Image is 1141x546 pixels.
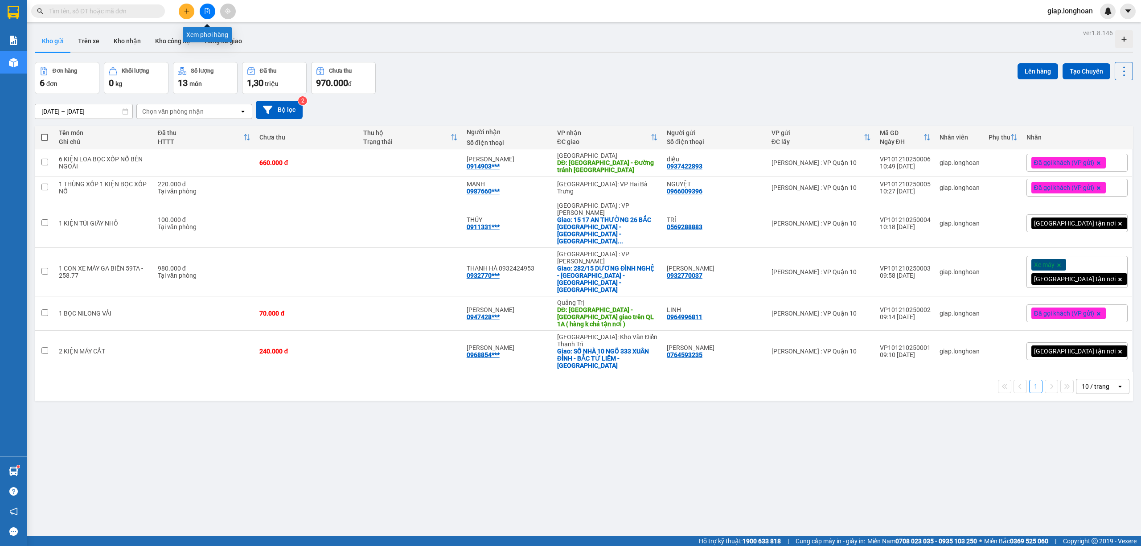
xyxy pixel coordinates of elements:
[1083,28,1113,38] div: ver 1.8.146
[204,8,210,14] span: file-add
[142,107,204,116] div: Chọn văn phòng nhận
[984,536,1048,546] span: Miền Bắc
[557,306,658,328] div: DĐ: QUẢNG TRỊ - TP Đông Hà giao trên QL 1A ( hàng k chả tận nơi )
[59,129,148,136] div: Tên món
[1063,63,1110,79] button: Tạo Chuyến
[940,220,980,227] div: giap.longhoan
[699,536,781,546] span: Hỗ trợ kỹ thuật:
[107,30,148,52] button: Kho nhận
[880,344,931,351] div: VP101210250001
[667,265,763,272] div: THANH HÀ
[467,139,548,146] div: Số điện thoại
[59,310,148,317] div: 1 BỌC NILONG VẢI
[557,181,658,195] div: [GEOGRAPHIC_DATA]: VP Hai Bà Trưng
[316,78,348,88] span: 970.000
[1034,275,1116,283] span: [GEOGRAPHIC_DATA] tận nơi
[467,344,548,351] div: VĂN HẢI
[8,6,19,19] img: logo-vxr
[9,36,18,45] img: solution-icon
[59,265,148,279] div: 1 CON XE MÁY GA BIỂN 59TA - 258.77
[148,30,197,52] button: Kho công nợ
[53,68,77,74] div: Đơn hàng
[1055,536,1056,546] span: |
[9,487,18,496] span: question-circle
[667,129,763,136] div: Người gửi
[880,156,931,163] div: VP101210250006
[363,138,451,145] div: Trạng thái
[772,268,871,275] div: [PERSON_NAME] : VP Quận 10
[189,80,202,87] span: món
[880,216,931,223] div: VP101210250004
[259,134,354,141] div: Chưa thu
[940,310,980,317] div: giap.longhoan
[772,310,871,317] div: [PERSON_NAME] : VP Quận 10
[1034,159,1094,167] span: Đã gọi khách (VP gửi)
[979,539,982,543] span: ⚪️
[247,78,263,88] span: 1,30
[1116,383,1124,390] svg: open
[772,129,864,136] div: VP gửi
[49,6,154,16] input: Tìm tên, số ĐT hoặc mã đơn
[880,313,931,320] div: 09:14 [DATE]
[259,310,354,317] div: 70.000 đ
[17,465,20,468] sup: 1
[59,181,148,195] div: 1 THÙNG XỐP 1 KIỆN BỌC XỐP NỔ
[1029,380,1042,393] button: 1
[880,306,931,313] div: VP101210250002
[467,216,548,223] div: THÚY
[109,78,114,88] span: 0
[880,351,931,358] div: 09:10 [DATE]
[1115,30,1133,48] div: Tạo kho hàng mới
[359,126,462,149] th: Toggle SortBy
[1034,219,1116,227] span: [GEOGRAPHIC_DATA] tận nơi
[59,348,148,355] div: 2 KIỆN MÁY CẮT
[557,250,658,265] div: [GEOGRAPHIC_DATA] : VP [PERSON_NAME]
[153,126,255,149] th: Toggle SortBy
[173,62,238,94] button: Số lượng13món
[557,152,658,159] div: [GEOGRAPHIC_DATA]
[772,138,864,145] div: ĐC lấy
[1018,63,1058,79] button: Lên hàng
[667,216,763,223] div: TRÍ
[184,8,190,14] span: plus
[767,126,875,149] th: Toggle SortBy
[158,216,251,223] div: 100.000 đ
[667,181,763,188] div: NGUYỆT
[158,181,251,188] div: 220.000 đ
[1124,7,1132,15] span: caret-down
[667,351,702,358] div: 0764593235
[179,4,194,19] button: plus
[178,78,188,88] span: 13
[9,527,18,536] span: message
[329,68,352,74] div: Chưa thu
[940,348,980,355] div: giap.longhoan
[46,80,57,87] span: đơn
[875,126,935,149] th: Toggle SortBy
[9,507,18,516] span: notification
[122,68,149,74] div: Khối lượng
[1010,538,1048,545] strong: 0369 525 060
[467,156,548,163] div: ANH TUẤN
[191,68,213,74] div: Số lượng
[743,538,781,545] strong: 1900 633 818
[667,163,702,170] div: 0937422893
[1120,4,1136,19] button: caret-down
[1034,184,1094,192] span: Đã gọi khách (VP gửi)
[984,126,1022,149] th: Toggle SortBy
[59,138,148,145] div: Ghi chú
[256,101,303,119] button: Bộ lọc
[115,80,122,87] span: kg
[158,188,251,195] div: Tại văn phòng
[467,128,548,135] div: Người nhận
[1104,7,1112,15] img: icon-new-feature
[242,62,307,94] button: Đã thu1,30 triệu
[158,129,244,136] div: Đã thu
[220,4,236,19] button: aim
[667,138,763,145] div: Số điện thoại
[37,8,43,14] span: search
[1034,309,1094,317] span: Đã gọi khách (VP gửi)
[104,62,168,94] button: Khối lượng0kg
[667,223,702,230] div: 0569288883
[35,104,132,119] input: Select a date range.
[880,223,931,230] div: 10:18 [DATE]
